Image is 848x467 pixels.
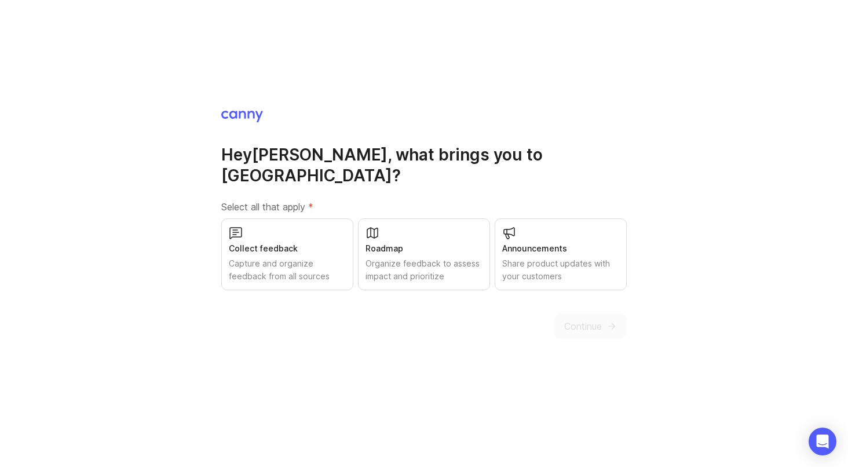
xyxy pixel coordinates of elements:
[221,218,353,290] button: Collect feedbackCapture and organize feedback from all sources
[502,257,619,283] div: Share product updates with your customers
[495,218,627,290] button: AnnouncementsShare product updates with your customers
[502,242,619,255] div: Announcements
[229,242,346,255] div: Collect feedback
[221,111,263,122] img: Canny Home
[365,242,483,255] div: Roadmap
[365,257,483,283] div: Organize feedback to assess impact and prioritize
[358,218,490,290] button: RoadmapOrganize feedback to assess impact and prioritize
[229,257,346,283] div: Capture and organize feedback from all sources
[221,144,627,186] h1: Hey [PERSON_NAME] , what brings you to [GEOGRAPHIC_DATA]?
[221,200,627,214] label: Select all that apply
[809,428,836,455] div: Open Intercom Messenger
